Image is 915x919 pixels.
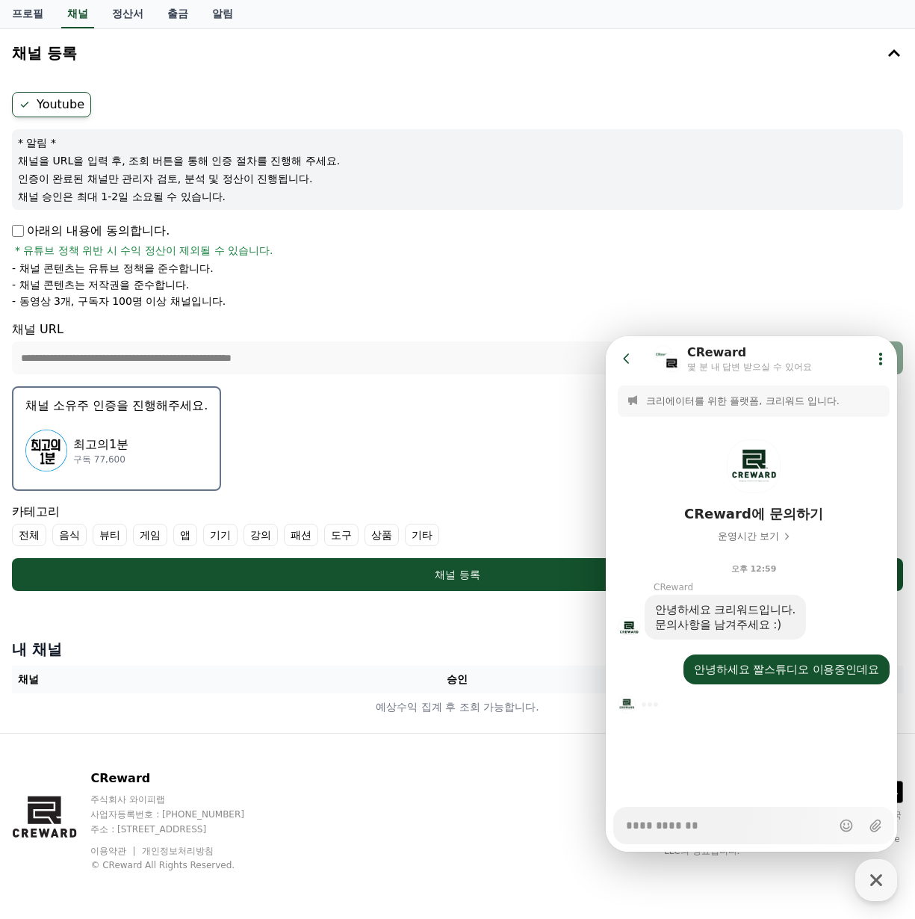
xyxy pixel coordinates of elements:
p: 아래의 내용에 동의합니다. [12,222,170,240]
th: 채널 [12,666,309,693]
p: - 채널 콘텐츠는 유튜브 정책을 준수합니다. [12,261,214,276]
p: 주소 : [STREET_ADDRESS] [90,823,273,835]
p: © CReward All Rights Reserved. [90,859,273,871]
p: CReward [90,770,273,788]
h4: 채널 등록 [12,45,77,61]
p: 최고의1분 [73,436,128,454]
iframe: Channel chat [606,336,897,852]
a: 이용약관 [90,846,137,856]
button: 채널 소유주 인증을 진행해주세요. 최고의1분 최고의1분 구독 77,600 [12,386,221,491]
label: 도구 [324,524,359,546]
label: 뷰티 [93,524,127,546]
label: Youtube [12,92,91,117]
label: 기기 [203,524,238,546]
td: 예상수익 집계 후 조회 가능합니다. [12,693,903,721]
p: - 채널 콘텐츠는 저작권을 준수합니다. [12,277,189,292]
div: 채널 URL [12,321,903,374]
button: 채널 등록 [6,32,909,74]
p: 사업자등록번호 : [PHONE_NUMBER] [90,808,273,820]
th: 승인 [309,666,607,693]
p: - 동영상 3개, 구독자 100명 이상 채널입니다. [12,294,226,309]
label: 패션 [284,524,318,546]
span: * 유튜브 정책 위반 시 수익 정산이 제외될 수 있습니다. [15,243,273,258]
p: 채널 승인은 최대 1-2일 소요될 수 있습니다. [18,189,897,204]
a: 개인정보처리방침 [142,846,214,856]
button: 채널 등록 [12,558,903,591]
label: 기타 [405,524,439,546]
label: 상품 [365,524,399,546]
p: 구독 77,600 [73,454,128,465]
div: 카테고리 [12,503,903,546]
p: 인증이 완료된 채널만 관리자 검토, 분석 및 정산이 진행됩니다. [18,171,897,186]
label: 게임 [133,524,167,546]
h4: 내 채널 [12,639,903,660]
p: 주식회사 와이피랩 [90,793,273,805]
label: 앱 [173,524,197,546]
img: 최고의1분 [25,430,67,471]
label: 음식 [52,524,87,546]
p: 채널 소유주 인증을 진행해주세요. [25,397,208,415]
p: 채널을 URL을 입력 후, 조회 버튼을 통해 인증 절차를 진행해 주세요. [18,153,897,168]
div: 채널 등록 [42,567,873,582]
label: 전체 [12,524,46,546]
label: 강의 [244,524,278,546]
